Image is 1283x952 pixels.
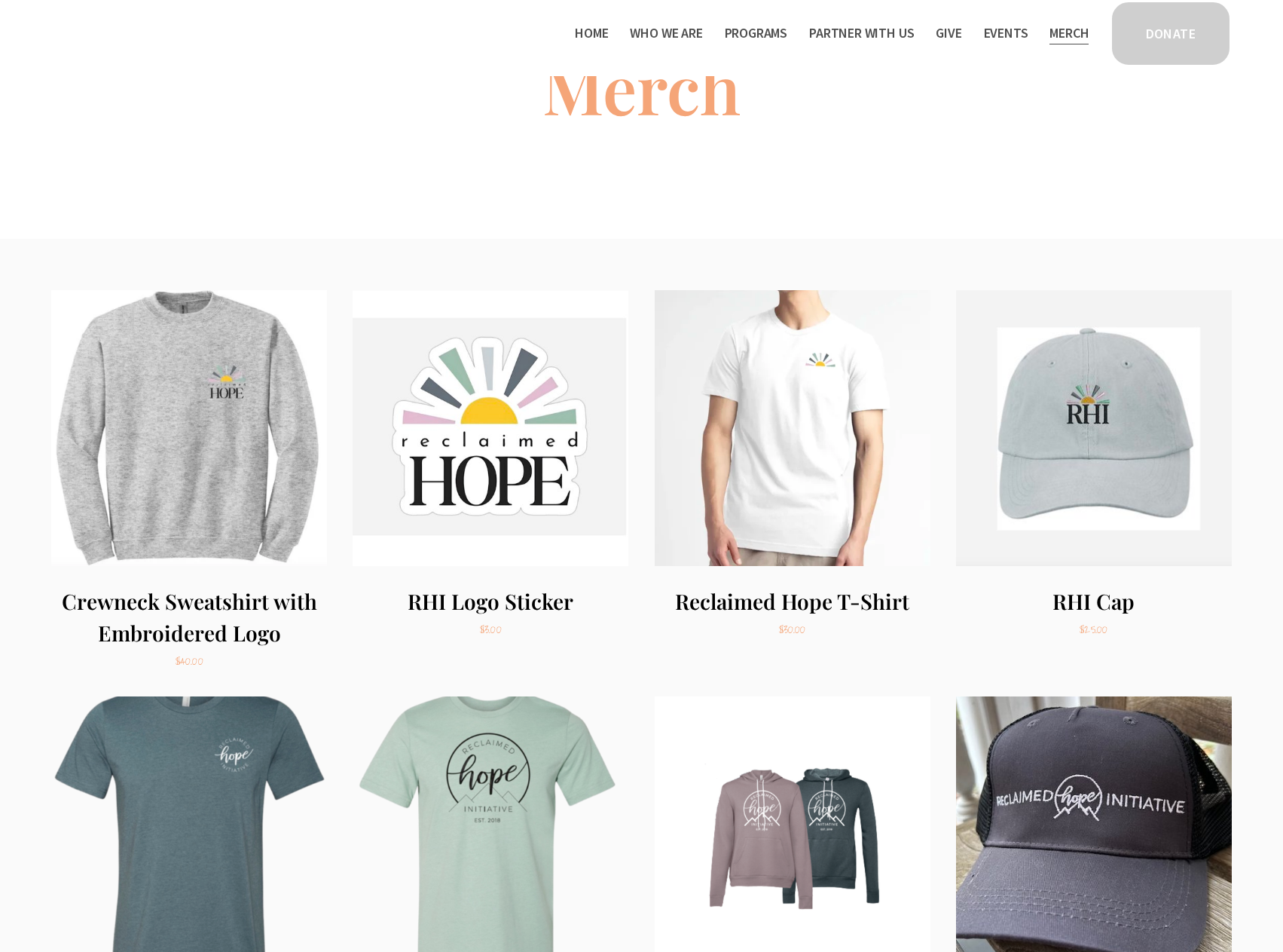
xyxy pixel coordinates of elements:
img: Crewneck Sweatshirt with Embroidered Logo [51,290,327,566]
a: Merch [1049,21,1089,45]
h1: Merch [380,47,903,128]
img: RHI Cap [956,290,1232,566]
a: Reclaimed Hope T-Shirt [655,290,930,639]
div: $30.00 [675,623,909,636]
a: Home [575,21,608,45]
a: RHI Logo Sticker [353,290,628,639]
a: Crewneck Sweatshirt with Embroidered Logo [51,290,327,671]
img: RHI Logo Sticker [353,290,628,566]
a: folder dropdown [630,21,702,45]
span: Programs [725,23,788,44]
div: $3.00 [408,623,573,636]
a: folder dropdown [809,21,914,45]
div: Crewneck Sweatshirt with Embroidered Logo [51,586,327,649]
div: RHI Cap [1052,586,1135,617]
span: Who We Are [630,23,702,44]
a: Give [936,21,961,45]
div: $25.00 [1052,623,1135,636]
a: folder dropdown [725,21,788,45]
div: $40.00 [51,654,327,668]
div: RHI Logo Sticker [408,586,573,617]
div: Reclaimed Hope T-Shirt [675,586,909,617]
a: RHI Cap [956,290,1232,639]
a: Events [984,21,1028,45]
span: Partner With Us [809,23,914,44]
